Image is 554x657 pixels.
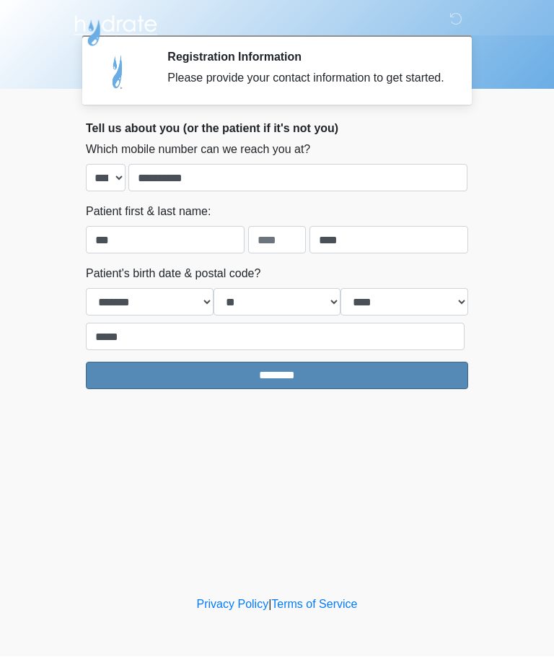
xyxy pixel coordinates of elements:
[268,599,271,611] a: |
[86,122,468,136] h2: Tell us about you (or the patient if it's not you)
[86,142,310,159] label: Which mobile number can we reach you at?
[271,599,357,611] a: Terms of Service
[197,599,269,611] a: Privacy Policy
[86,204,211,221] label: Patient first & last name:
[86,266,260,283] label: Patient's birth date & postal code?
[71,11,159,48] img: Hydrate IV Bar - Arcadia Logo
[167,70,447,87] div: Please provide your contact information to get started.
[97,51,140,94] img: Agent Avatar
